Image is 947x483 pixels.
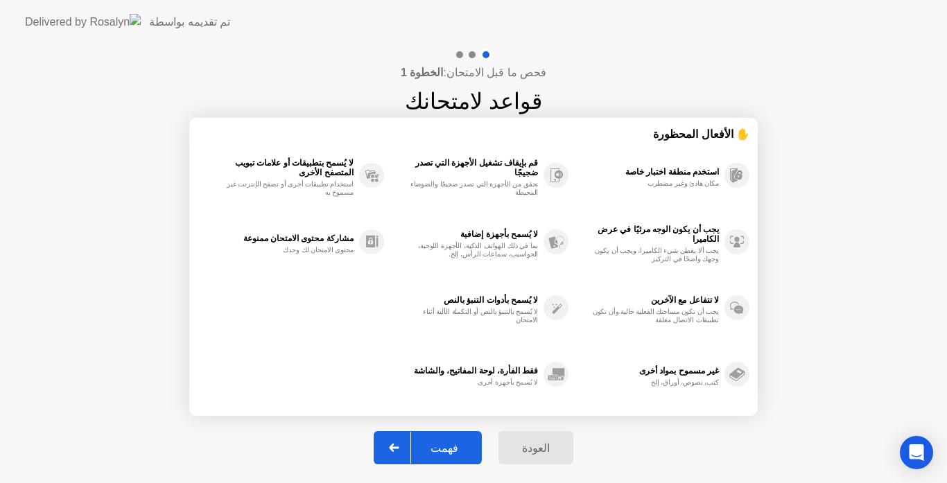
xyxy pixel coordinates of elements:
[575,366,719,376] div: غير مسموح بمواد أخرى
[149,14,230,30] div: تم تقديمه بواسطة
[588,378,719,387] div: كتب، نصوص، أوراق، إلخ
[407,308,538,324] div: لا يُسمح بالتنبؤ بالنص أو التكملة الآلية أثناء الامتحان
[391,158,539,177] div: قم بإيقاف تشغيل الأجهزة التي تصدر ضجيجًا
[575,167,719,177] div: استخدم منطقة اختبار خاصة
[391,295,539,305] div: لا يُسمح بأدوات التنبؤ بالنص
[407,242,538,258] div: بما في ذلك الهواتف الذكية، الأجهزة اللوحية، الحواسيب، سماعات الرأس، إلخ.
[198,126,749,142] div: ✋ الأفعال المحظورة
[25,14,141,30] img: Delivered by Rosalyn
[498,431,573,464] button: العودة
[411,441,478,455] div: فهمت
[391,229,539,239] div: لا يُسمح بأجهزة إضافية
[401,64,546,81] h4: فحص ما قبل الامتحان:
[588,179,719,188] div: مكان هادئ وغير مضطرب
[503,441,569,455] div: العودة
[205,158,354,177] div: لا يُسمح بتطبيقات أو علامات تبويب المتصفح الأخرى
[575,295,719,305] div: لا تتفاعل مع الآخرين
[575,225,719,244] div: يجب أن يكون الوجه مرئيًا في عرض الكاميرا
[374,431,482,464] button: فهمت
[407,180,538,197] div: تحقق من الأجهزة التي تصدر ضجيجًا والضوضاء المحيطة
[205,234,354,243] div: مشاركة محتوى الامتحان ممنوعة
[588,308,719,324] div: يجب أن تكون مساحتك الفعلية خالية وأن تكون تطبيقات الاتصال مغلقة
[391,366,539,376] div: فقط الفأرة، لوحة المفاتيح، والشاشة
[900,436,933,469] div: Open Intercom Messenger
[401,67,443,78] b: الخطوة 1
[588,247,719,263] div: يجب ألا يغطي شيء الكاميرا، ويجب أن يكون وجهك واضحًا في التركيز
[407,378,538,387] div: لا يُسمح بأجهزة أخرى
[223,246,354,254] div: محتوى الامتحان لك وحدك
[405,85,542,118] h1: قواعد لامتحانك
[223,180,354,197] div: استخدام تطبيقات أخرى أو تصفح الإنترنت غير مسموح به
